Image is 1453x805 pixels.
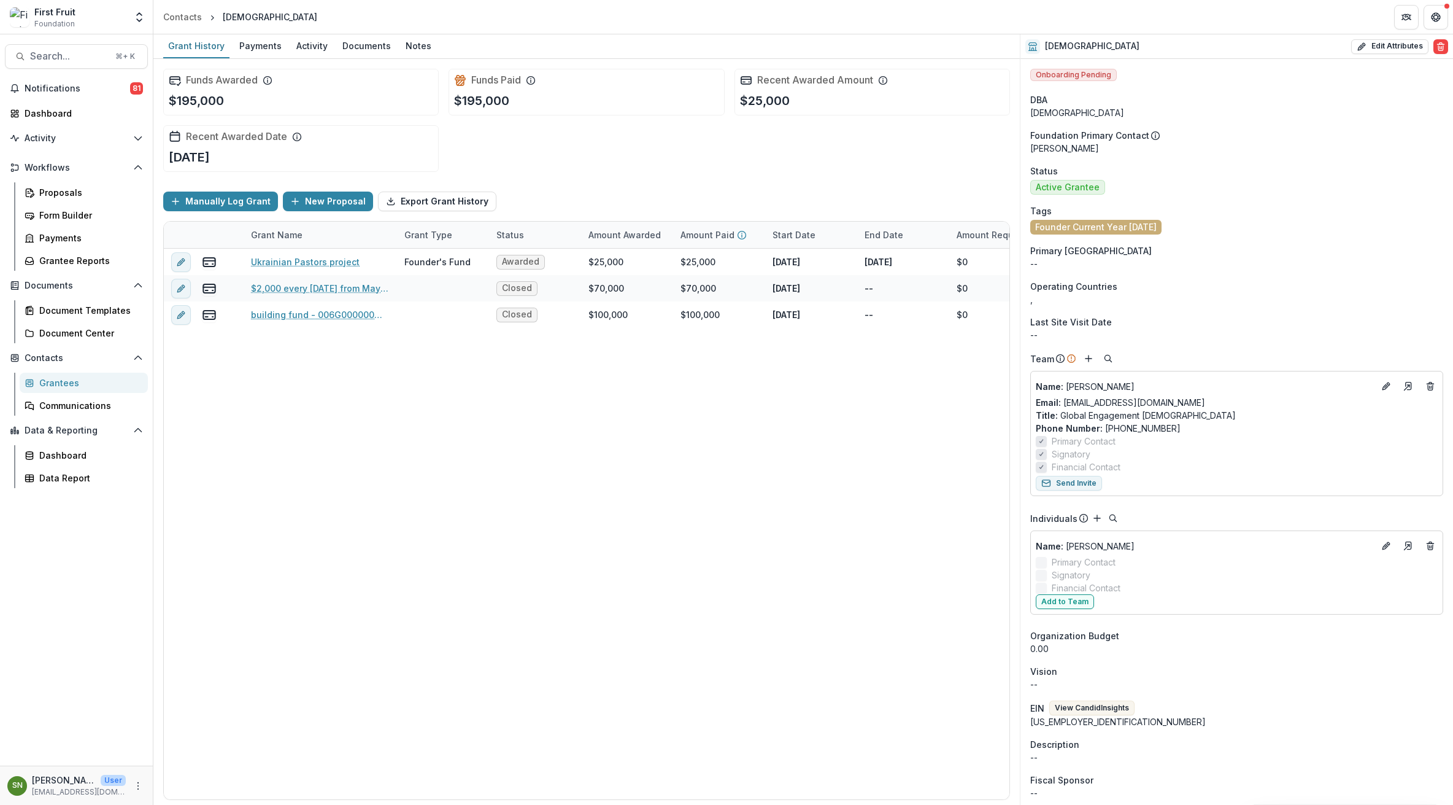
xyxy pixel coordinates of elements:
div: Start Date [765,228,823,241]
a: Grantee Reports [20,251,148,271]
p: Global Engagement [DEMOGRAPHIC_DATA] [1036,409,1438,422]
p: [DATE] [773,308,800,321]
p: -- [1030,751,1443,764]
button: edit [171,305,191,325]
button: Add [1090,511,1104,526]
span: Notifications [25,84,130,94]
span: Active Grantee [1036,182,1100,193]
div: Grant Type [397,222,489,248]
a: Communications [20,395,148,416]
div: Amount Awarded [581,222,673,248]
p: EIN [1030,702,1044,715]
div: Founder's Fund [404,255,471,268]
p: -- [1030,329,1443,341]
button: Search... [5,44,148,69]
div: $100,000 [588,308,628,321]
div: Grant Name [244,228,310,241]
div: Data Report [39,472,138,484]
a: Form Builder [20,205,148,225]
span: Foundation [34,18,75,29]
a: building fund - 006G000000WOIrUIAX [251,308,390,321]
h2: [DEMOGRAPHIC_DATA] [1045,41,1139,52]
div: End Date [857,222,949,248]
div: Amount Requested [949,222,1072,248]
div: Payments [234,37,287,55]
span: Tags [1030,204,1052,217]
span: Primary Contact [1052,556,1116,569]
button: Manually Log Grant [163,192,278,211]
span: Primary [GEOGRAPHIC_DATA] [1030,244,1152,257]
div: Start Date [765,222,857,248]
p: [DATE] [773,282,800,295]
div: Status [489,228,531,241]
p: [DATE] [773,255,800,268]
button: Search [1101,351,1116,366]
a: Activity [291,34,333,58]
span: Email: [1036,397,1061,408]
a: Payments [20,228,148,248]
a: Email: [EMAIL_ADDRESS][DOMAIN_NAME] [1036,396,1205,409]
p: $195,000 [169,91,224,110]
div: [DEMOGRAPHIC_DATA] [223,10,317,23]
button: Add [1081,351,1096,366]
a: Name: [PERSON_NAME] [1036,540,1374,553]
p: [PERSON_NAME] [32,774,96,787]
p: Foundation Primary Contact [1030,129,1149,142]
div: $25,000 [680,255,715,268]
div: Amount Paid [673,222,765,248]
span: DBA [1030,93,1047,106]
span: Closed [502,309,532,320]
div: $70,000 [680,282,716,295]
div: Proposals [39,186,138,199]
a: Dashboard [5,103,148,123]
button: edit [171,252,191,272]
p: -- [865,282,873,295]
div: Status [489,222,581,248]
div: End Date [857,228,911,241]
span: Organization Budget [1030,629,1119,642]
div: $100,000 [680,308,720,321]
button: Open entity switcher [131,5,148,29]
span: Workflows [25,163,128,173]
div: Dashboard [39,449,138,462]
p: [PHONE_NUMBER] [1036,422,1438,435]
button: Partners [1394,5,1419,29]
button: Send Invite [1036,476,1102,491]
span: Title : [1036,410,1058,421]
button: Export Grant History [378,192,496,211]
div: Grant Name [244,222,397,248]
div: Activity [291,37,333,55]
p: Team [1030,352,1054,365]
span: Status [1030,165,1058,177]
div: -- [1030,787,1443,799]
button: Add to Team [1036,594,1094,609]
p: , [1030,293,1443,306]
span: Description [1030,738,1079,751]
a: Documents [337,34,396,58]
div: $25,000 [588,255,623,268]
div: [US_EMPLOYER_IDENTIFICATION_NUMBER] [1030,715,1443,728]
p: [DATE] [865,255,892,268]
span: Search... [30,50,108,62]
span: Fiscal Sponsor [1030,774,1093,787]
a: Data Report [20,468,148,488]
img: First Fruit [10,7,29,27]
div: Contacts [163,10,202,23]
p: User [101,775,126,786]
h2: Recent Awarded Date [186,131,287,142]
span: Name : [1036,381,1063,392]
h2: Recent Awarded Amount [757,74,873,86]
button: Notifications81 [5,79,148,98]
button: Open Data & Reporting [5,421,148,440]
a: Grantees [20,373,148,393]
span: Phone Number : [1036,423,1103,434]
button: Open Documents [5,276,148,295]
div: Document Templates [39,304,138,317]
nav: breadcrumb [158,8,322,26]
div: Grantee Reports [39,254,138,267]
button: Deletes [1423,379,1438,394]
h2: Funds Paid [471,74,521,86]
